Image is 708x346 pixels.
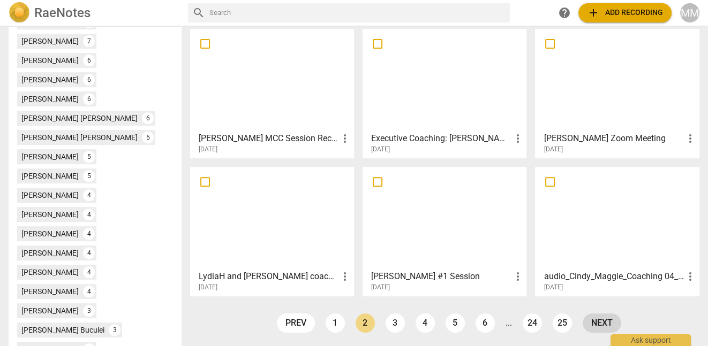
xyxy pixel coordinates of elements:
div: 4 [83,266,95,278]
a: Page 25 [553,313,572,333]
span: [DATE] [544,145,562,154]
h3: audio_Cindy_Maggie_Coaching 04_15_25 [544,270,683,283]
div: [PERSON_NAME] [21,248,79,258]
div: [PERSON_NAME] [21,94,79,104]
div: [PERSON_NAME] [21,267,79,278]
div: 6 [83,93,95,105]
h3: LydiaH and Lesley coaching 3 June [199,270,338,283]
a: Page 6 [476,313,495,333]
a: LogoRaeNotes [9,2,179,24]
div: [PERSON_NAME] [21,209,79,220]
span: [DATE] [199,145,217,154]
div: [PERSON_NAME] [PERSON_NAME] [21,113,138,124]
span: help [558,6,571,19]
div: 4 [83,189,95,201]
a: Page 1 [326,313,345,333]
div: [PERSON_NAME] [21,171,79,181]
div: [PERSON_NAME] [21,305,79,316]
div: Ask support [611,334,691,346]
a: [PERSON_NAME] Zoom Meeting[DATE] [539,33,695,153]
div: [PERSON_NAME] [21,286,79,297]
div: 6 [83,74,95,86]
a: Help [555,3,574,22]
img: Logo [9,2,30,24]
div: [PERSON_NAME] [21,74,79,85]
span: [DATE] [544,283,562,292]
div: 4 [83,247,95,259]
a: Executive Coaching: [PERSON_NAME] and [PERSON_NAME][DATE] [366,33,523,153]
a: audio_Cindy_Maggie_Coaching 04_15_25[DATE] [539,171,695,291]
span: search [192,6,205,19]
div: [PERSON_NAME] Buculei [21,325,104,335]
div: 6 [83,55,95,66]
h3: Trevor Tierney MCC Session Recording 2 [199,132,338,145]
div: [PERSON_NAME] [PERSON_NAME] [21,132,138,143]
div: [PERSON_NAME] [21,228,79,239]
span: more_vert [338,270,351,283]
span: more_vert [338,132,351,145]
div: 4 [83,209,95,220]
a: [PERSON_NAME] #1 Session[DATE] [366,171,523,291]
div: 6 [142,112,154,124]
span: [DATE] [371,283,390,292]
h2: RaeNotes [34,5,91,20]
div: 5 [83,151,95,163]
span: add [587,6,600,19]
h3: Alicia Reece's Zoom Meeting [544,132,683,145]
div: [PERSON_NAME] [21,190,79,201]
div: [PERSON_NAME] [21,55,79,66]
input: Search [209,4,506,21]
span: more_vert [684,270,697,283]
a: Page 2 is your current page [356,313,375,333]
div: 5 [83,170,95,182]
span: more_vert [511,270,524,283]
h3: Executive Coaching: Lena and Alicia [371,132,511,145]
div: 3 [83,305,95,317]
div: 5 [142,132,154,143]
a: next [583,313,621,333]
a: prev [277,313,315,333]
div: 7 [83,35,95,47]
div: 4 [83,228,95,240]
button: Upload [578,3,672,22]
span: [DATE] [199,283,217,292]
span: [DATE] [371,145,390,154]
div: 3 [109,324,120,336]
div: [PERSON_NAME] [21,151,79,162]
span: more_vert [684,132,697,145]
h3: Lyda Michopoulou #1 Session [371,270,511,283]
span: Add recording [587,6,663,19]
a: LydiaH and [PERSON_NAME] coaching [DATE][DATE] [194,171,350,291]
a: Page 4 [416,313,435,333]
a: [PERSON_NAME] MCC Session Recording 2[DATE] [194,33,350,153]
a: Page 24 [523,313,542,333]
div: 4 [83,286,95,297]
a: Page 5 [446,313,465,333]
li: ... [506,318,512,328]
div: [PERSON_NAME] [21,36,79,47]
button: MM [680,3,699,22]
span: more_vert [511,132,524,145]
a: Page 3 [386,313,405,333]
